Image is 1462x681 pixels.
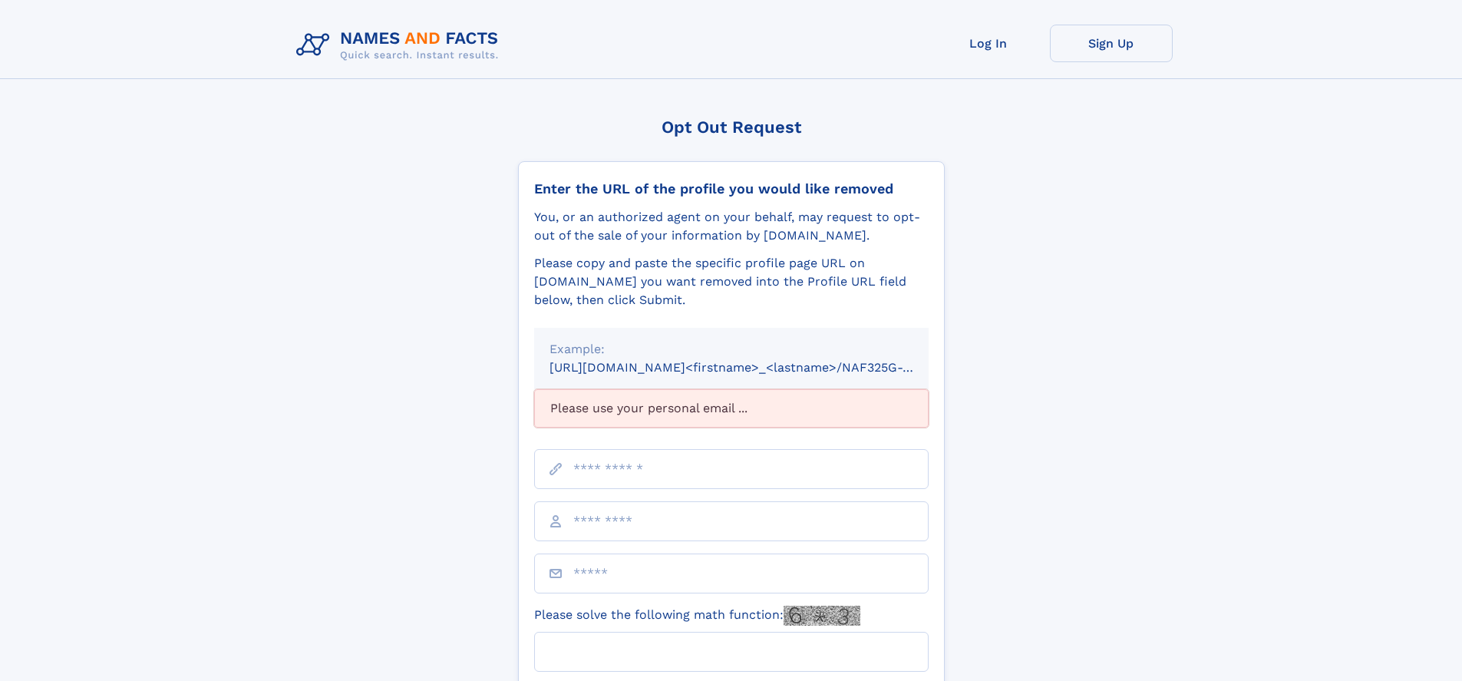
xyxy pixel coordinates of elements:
a: Sign Up [1050,25,1173,62]
div: You, or an authorized agent on your behalf, may request to opt-out of the sale of your informatio... [534,208,929,245]
label: Please solve the following math function: [534,606,860,626]
img: Logo Names and Facts [290,25,511,66]
div: Example: [549,340,913,359]
div: Please copy and paste the specific profile page URL on [DOMAIN_NAME] you want removed into the Pr... [534,254,929,309]
div: Please use your personal email ... [534,389,929,428]
small: [URL][DOMAIN_NAME]<firstname>_<lastname>/NAF325G-xxxxxxxx [549,360,958,375]
div: Enter the URL of the profile you would like removed [534,180,929,197]
div: Opt Out Request [518,117,945,137]
a: Log In [927,25,1050,62]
